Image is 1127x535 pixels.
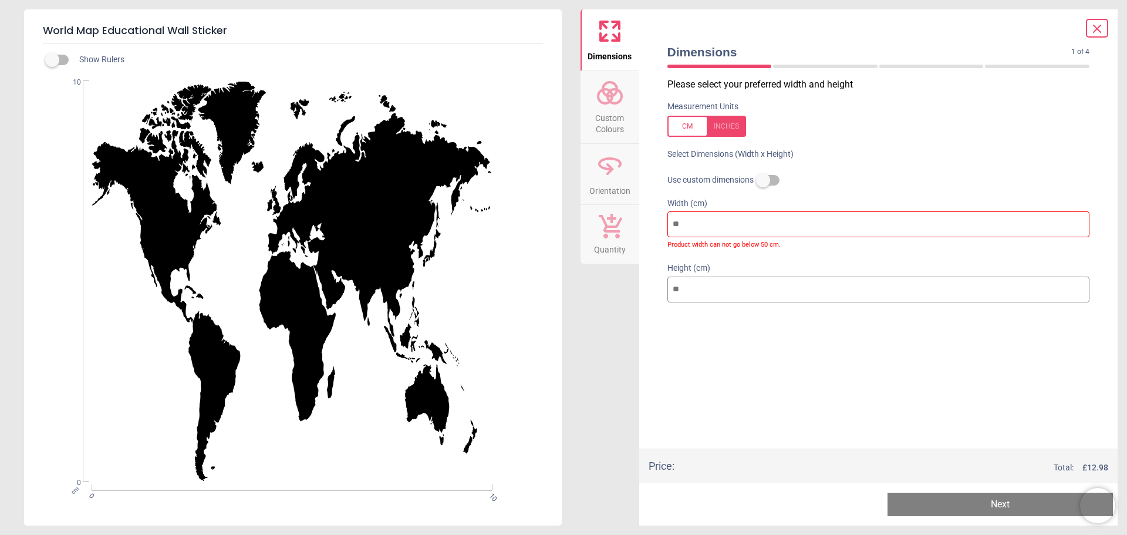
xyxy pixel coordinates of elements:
span: 12.98 [1087,463,1108,472]
span: Quantity [594,238,626,256]
div: Total: [692,462,1109,474]
h5: World Map Educational Wall Sticker [43,19,543,43]
span: £ [1082,462,1108,474]
div: Price : [649,459,674,473]
span: Orientation [589,180,630,197]
button: Custom Colours [581,71,639,143]
button: Dimensions [581,9,639,70]
span: Custom Colours [582,107,638,136]
button: Quantity [581,205,639,264]
label: Product width can not go below 50 cm. [667,237,1090,250]
label: Select Dimensions (Width x Height) [658,149,794,160]
label: Measurement Units [667,101,738,113]
span: cm [70,484,80,495]
span: 0 [86,492,94,499]
span: 10 [487,492,494,499]
label: Height (cm) [667,263,1090,274]
p: Please select your preferred width and height [667,78,1099,91]
span: Use custom dimensions [667,174,754,186]
span: Dimensions [667,43,1072,60]
span: 0 [59,478,81,488]
span: Dimensions [588,45,632,63]
span: 10 [59,78,81,88]
label: Width (cm) [667,198,1090,210]
button: Next [888,493,1113,516]
span: 1 of 4 [1071,47,1089,57]
button: Orientation [581,144,639,205]
iframe: Brevo live chat [1080,488,1115,523]
div: Show Rulers [52,53,562,67]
